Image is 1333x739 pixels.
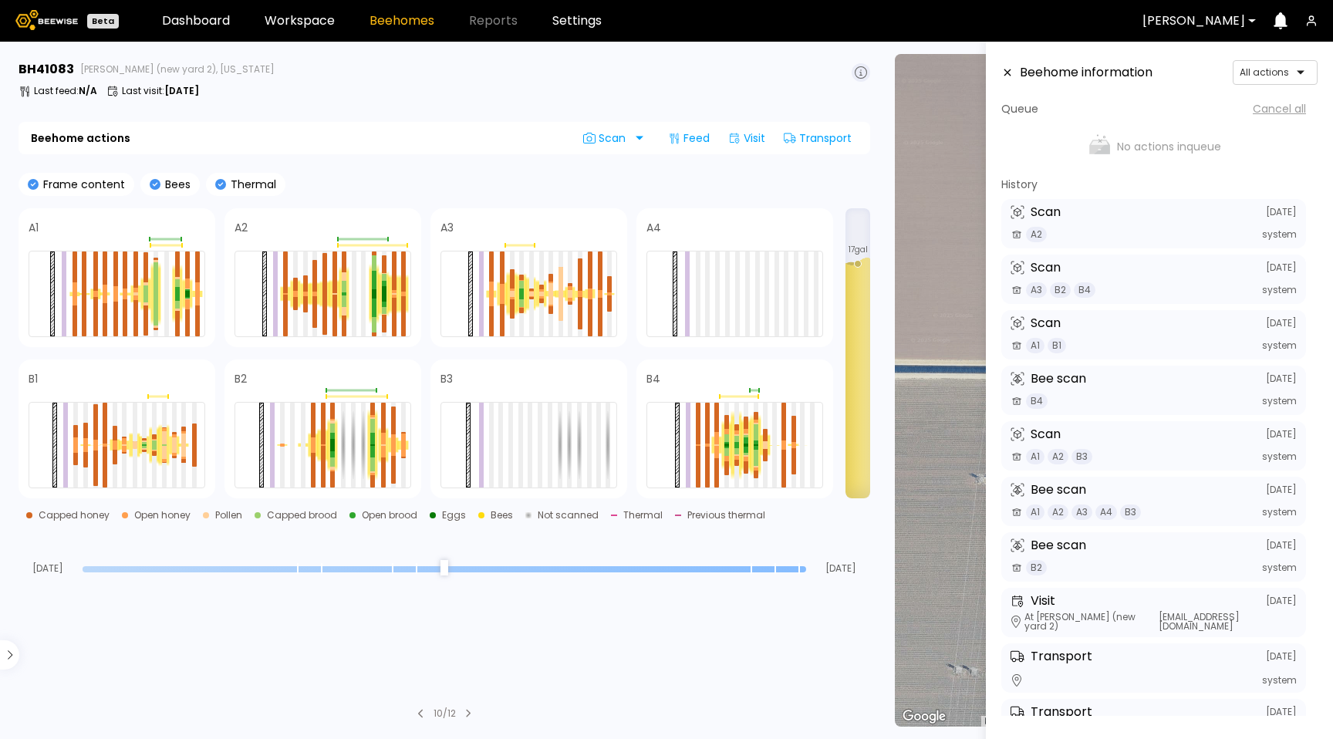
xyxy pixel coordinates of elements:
h3: Transport [1031,650,1092,663]
div: Capped honey [39,511,110,520]
button: Keyboard shortcuts [985,716,996,727]
h4: B2 [235,373,247,384]
a: Dashboard [162,15,230,27]
a: Beehomes [370,15,434,27]
h3: Transport [1031,706,1092,718]
span: system [1262,508,1297,517]
a: Settings [552,15,602,27]
h3: Scan [1031,317,1061,329]
span: B3 [1071,449,1092,464]
b: Beehome actions [31,133,130,143]
span: [DATE] [1266,319,1297,328]
span: B1 [1048,338,1066,353]
div: Capped brood [267,511,337,520]
span: A4 [1095,504,1117,520]
a: Open this area in Google Maps (opens a new window) [899,707,950,727]
span: [EMAIL_ADDRESS][DOMAIN_NAME] [1159,612,1297,631]
p: Frame content [39,179,125,190]
span: [DATE] [1266,596,1297,606]
span: Cancel all [1253,103,1306,114]
span: [DATE] [1266,707,1297,717]
div: Not scanned [538,511,599,520]
h4: A4 [646,222,661,233]
span: A3 [1071,504,1092,520]
h3: Beehome information [1020,66,1152,79]
h3: Visit [1031,595,1055,607]
span: A2 [1026,227,1047,242]
span: [DATE] [1266,374,1297,383]
span: B3 [1120,504,1141,520]
b: N/A [79,84,97,97]
div: Previous thermal [687,511,765,520]
span: B4 [1026,393,1048,409]
h3: BH 41083 [19,63,74,76]
p: Thermal [226,179,276,190]
span: 17 gal [849,246,868,254]
h3: Bee scan [1031,484,1086,496]
div: Visit [722,126,771,150]
span: system [1262,230,1297,239]
span: system [1262,341,1297,350]
h4: B1 [29,373,38,384]
h3: Bee scan [1031,373,1086,385]
span: system [1262,676,1297,685]
span: [DATE] [1266,430,1297,439]
div: Pollen [215,511,242,520]
img: Beewise logo [15,10,78,30]
h3: Scan [1031,428,1061,440]
div: Eggs [442,511,466,520]
div: 10 / 12 [434,707,456,720]
h3: Scan [1031,206,1061,218]
span: [PERSON_NAME] (new yard 2), [US_STATE] [80,65,275,74]
div: Transport [778,126,858,150]
div: Feed [662,126,716,150]
h4: B4 [646,373,660,384]
span: [DATE] [1266,485,1297,494]
div: No actions in queue [1001,123,1306,170]
h4: A1 [29,222,39,233]
span: [DATE] [812,564,870,573]
span: B2 [1050,282,1071,298]
div: Open honey [134,511,191,520]
span: [DATE] [19,564,76,573]
h3: Scan [1031,262,1061,274]
span: system [1262,452,1297,461]
span: B4 [1074,282,1095,298]
span: Reports [469,15,518,27]
div: At [PERSON_NAME] (new yard 2) [1011,612,1297,631]
p: Bees [160,179,191,190]
span: [DATE] [1266,652,1297,661]
span: A3 [1026,282,1047,298]
h4: Queue [1001,103,1038,114]
div: Thermal [623,511,663,520]
span: B2 [1026,560,1047,575]
img: Google [899,707,950,727]
span: A2 [1048,504,1068,520]
span: A1 [1026,338,1044,353]
h4: B3 [440,373,453,384]
span: A1 [1026,449,1044,464]
div: Beta [87,14,119,29]
div: Bees [491,511,513,520]
span: A2 [1048,449,1068,464]
h4: A2 [235,222,248,233]
b: [DATE] [164,84,199,97]
span: system [1262,563,1297,572]
h3: Bee scan [1031,539,1086,552]
span: [DATE] [1266,263,1297,272]
h4: A3 [440,222,454,233]
h4: History [1001,179,1038,190]
div: Open brood [362,511,417,520]
p: Last feed : [34,86,97,96]
span: system [1262,285,1297,295]
span: system [1262,396,1297,406]
a: Workspace [265,15,335,27]
span: [DATE] [1266,208,1297,217]
span: Scan [583,132,631,144]
span: [DATE] [1266,541,1297,550]
span: A1 [1026,504,1044,520]
p: Last visit : [122,86,199,96]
